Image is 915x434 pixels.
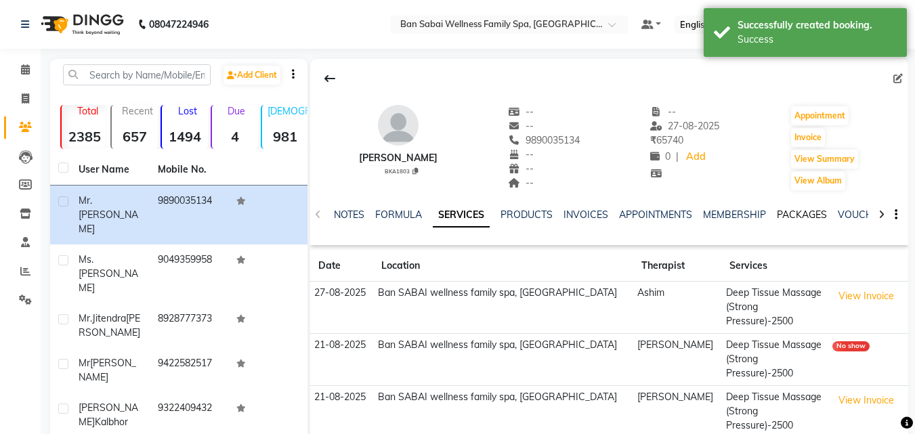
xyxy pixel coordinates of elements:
[650,134,656,146] span: ₹
[676,150,679,164] span: |
[373,251,633,282] th: Location
[619,209,692,221] a: APPOINTMENTS
[162,128,208,145] strong: 1494
[832,286,900,307] button: View Invoice
[373,282,633,334] td: Ban SABAI wellness family spa, [GEOGRAPHIC_DATA]
[150,154,229,186] th: Mobile No.
[79,312,126,324] span: Mr.Jitendra
[832,341,870,351] div: No show
[721,282,828,334] td: Deep Tissue Massage (Strong Pressure)-2500
[508,162,534,175] span: --
[150,186,229,244] td: 9890035134
[791,171,845,190] button: View Album
[508,177,534,189] span: --
[650,134,683,146] span: 65740
[310,333,373,385] td: 21-08-2025
[684,148,708,167] a: Add
[364,166,438,175] div: BKA1803
[791,150,858,169] button: View Summary
[79,194,92,207] span: Mr.
[508,148,534,160] span: --
[224,66,280,85] a: Add Client
[79,357,136,383] span: [PERSON_NAME]
[373,333,633,385] td: Ban SABAI wellness family spa, [GEOGRAPHIC_DATA]
[150,244,229,303] td: 9049359958
[508,120,534,132] span: --
[150,303,229,348] td: 8928777373
[79,209,138,235] span: [PERSON_NAME]
[650,106,676,118] span: --
[375,209,422,221] a: FORMULA
[62,128,108,145] strong: 2385
[79,402,138,428] span: [PERSON_NAME]
[650,120,719,132] span: 27-08-2025
[721,251,828,282] th: Services
[738,32,897,47] div: Success
[563,209,608,221] a: INVOICES
[117,105,158,117] p: Recent
[63,64,211,85] input: Search by Name/Mobile/Email/Code
[212,128,258,145] strong: 4
[791,128,825,147] button: Invoice
[149,5,209,43] b: 08047224946
[508,106,534,118] span: --
[35,5,127,43] img: logo
[79,357,90,369] span: Mr
[310,251,373,282] th: Date
[215,105,258,117] p: Due
[633,333,722,385] td: [PERSON_NAME]
[791,106,849,125] button: Appointment
[838,209,891,221] a: VOUCHERS
[316,66,344,91] div: Back to Client
[268,105,308,117] p: [DEMOGRAPHIC_DATA]
[777,209,827,221] a: PACKAGES
[650,150,671,162] span: 0
[167,105,208,117] p: Lost
[150,348,229,393] td: 9422582517
[112,128,158,145] strong: 657
[508,134,580,146] span: 9890035134
[832,390,900,411] button: View Invoice
[67,105,108,117] p: Total
[738,18,897,32] div: Successfully created booking.
[633,282,722,334] td: Ashim
[334,209,364,221] a: NOTES
[310,282,373,334] td: 27-08-2025
[70,154,150,186] th: User Name
[703,209,766,221] a: MEMBERSHIP
[262,128,308,145] strong: 981
[433,203,490,227] a: SERVICES
[633,251,722,282] th: Therapist
[501,209,553,221] a: PRODUCTS
[95,416,128,428] span: Kalbhor
[79,267,138,294] span: [PERSON_NAME]
[79,253,93,265] span: Ms.
[721,333,828,385] td: Deep Tissue Massage (Strong Pressure)-2500
[359,151,438,165] div: [PERSON_NAME]
[378,105,419,146] img: avatar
